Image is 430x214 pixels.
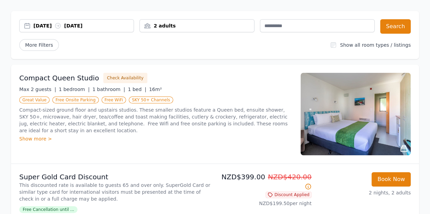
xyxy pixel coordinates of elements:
span: 1 bedroom | [59,87,90,92]
span: SKY 50+ Channels [129,97,173,103]
h3: Compact Queen Studio [19,73,99,83]
div: [DATE] [DATE] [33,22,134,29]
span: Free Onsite Parking [52,97,98,103]
label: Show all room types / listings [340,42,411,48]
span: Free Cancellation until ... [19,206,77,213]
span: Great Value [19,97,50,103]
button: Book Now [371,172,411,187]
span: Discount Applied [265,191,312,198]
span: 1 bathroom | [92,87,125,92]
button: Check Availability [103,73,147,83]
div: Show more > [19,135,292,142]
p: Super Gold Card Discount [19,172,212,182]
span: Free WiFi [102,97,126,103]
p: NZD$399.00 [218,172,312,191]
div: 2 adults [140,22,254,29]
p: 2 nights, 2 adults [317,189,411,196]
span: 16m² [149,87,162,92]
p: This discounted rate is available to guests 65 and over only. SuperGold Card or similar type card... [19,182,212,202]
p: Compact-sized ground floor and upstairs studios. These smaller studios feature a Queen bed, ensui... [19,106,292,134]
span: Max 2 guests | [19,87,56,92]
span: More Filters [19,39,59,51]
span: NZD$420.00 [268,173,312,181]
button: Search [380,19,411,34]
span: 1 bed | [128,87,146,92]
p: NZD$199.50 per night [218,200,312,207]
